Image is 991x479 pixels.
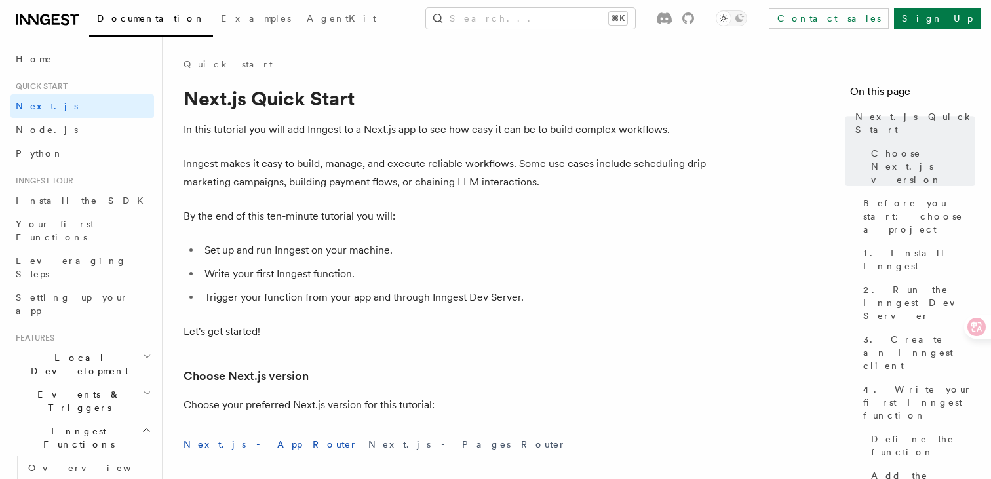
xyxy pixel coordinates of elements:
[10,94,154,118] a: Next.js
[866,142,975,191] a: Choose Next.js version
[858,191,975,241] a: Before you start: choose a project
[16,52,52,66] span: Home
[184,155,708,191] p: Inngest makes it easy to build, manage, and execute reliable workflows. Some use cases include sc...
[10,286,154,322] a: Setting up your app
[89,4,213,37] a: Documentation
[16,195,151,206] span: Install the SDK
[10,142,154,165] a: Python
[10,419,154,456] button: Inngest Functions
[16,256,126,279] span: Leveraging Steps
[10,118,154,142] a: Node.js
[426,8,635,29] button: Search...⌘K
[10,189,154,212] a: Install the SDK
[184,58,273,71] a: Quick start
[858,377,975,427] a: 4. Write your first Inngest function
[16,125,78,135] span: Node.js
[201,288,708,307] li: Trigger your function from your app and through Inngest Dev Server.
[10,346,154,383] button: Local Development
[855,110,975,136] span: Next.js Quick Start
[97,13,205,24] span: Documentation
[184,86,708,110] h1: Next.js Quick Start
[201,241,708,259] li: Set up and run Inngest on your machine.
[184,207,708,225] p: By the end of this ten-minute tutorial you will:
[10,212,154,249] a: Your first Functions
[863,197,975,236] span: Before you start: choose a project
[10,425,142,451] span: Inngest Functions
[16,292,128,316] span: Setting up your app
[184,430,358,459] button: Next.js - App Router
[10,81,68,92] span: Quick start
[184,121,708,139] p: In this tutorial you will add Inngest to a Next.js app to see how easy it can be to build complex...
[16,219,94,242] span: Your first Functions
[201,265,708,283] li: Write your first Inngest function.
[871,432,975,459] span: Define the function
[863,333,975,372] span: 3. Create an Inngest client
[368,430,566,459] button: Next.js - Pages Router
[10,47,154,71] a: Home
[850,84,975,105] h4: On this page
[299,4,384,35] a: AgentKit
[863,246,975,273] span: 1. Install Inngest
[221,13,291,24] span: Examples
[894,8,981,29] a: Sign Up
[850,105,975,142] a: Next.js Quick Start
[307,13,376,24] span: AgentKit
[213,4,299,35] a: Examples
[28,463,163,473] span: Overview
[10,388,143,414] span: Events & Triggers
[184,367,309,385] a: Choose Next.js version
[10,176,73,186] span: Inngest tour
[863,283,975,322] span: 2. Run the Inngest Dev Server
[769,8,889,29] a: Contact sales
[858,278,975,328] a: 2. Run the Inngest Dev Server
[10,383,154,419] button: Events & Triggers
[184,396,708,414] p: Choose your preferred Next.js version for this tutorial:
[10,249,154,286] a: Leveraging Steps
[866,427,975,464] a: Define the function
[863,383,975,422] span: 4. Write your first Inngest function
[16,101,78,111] span: Next.js
[858,241,975,278] a: 1. Install Inngest
[16,148,64,159] span: Python
[871,147,975,186] span: Choose Next.js version
[10,333,54,343] span: Features
[858,328,975,377] a: 3. Create an Inngest client
[609,12,627,25] kbd: ⌘K
[716,10,747,26] button: Toggle dark mode
[10,351,143,377] span: Local Development
[184,322,708,341] p: Let's get started!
